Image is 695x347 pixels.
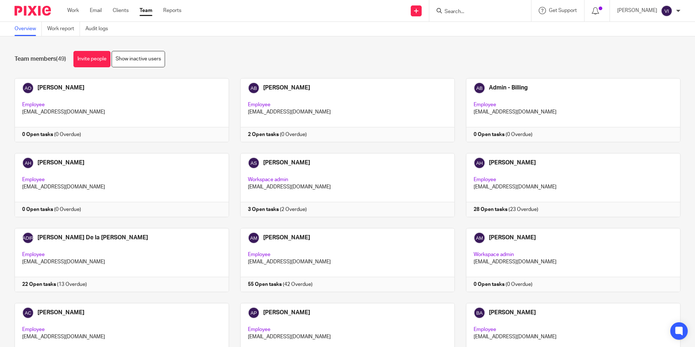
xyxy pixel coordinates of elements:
[549,8,577,13] span: Get Support
[56,56,66,62] span: (49)
[163,7,181,14] a: Reports
[617,7,657,14] p: [PERSON_NAME]
[113,7,129,14] a: Clients
[47,22,80,36] a: Work report
[15,22,42,36] a: Overview
[90,7,102,14] a: Email
[15,6,51,16] img: Pixie
[67,7,79,14] a: Work
[661,5,672,17] img: svg%3E
[15,55,66,63] h1: Team members
[444,9,509,15] input: Search
[140,7,152,14] a: Team
[112,51,165,67] a: Show inactive users
[73,51,111,67] a: Invite people
[85,22,113,36] a: Audit logs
